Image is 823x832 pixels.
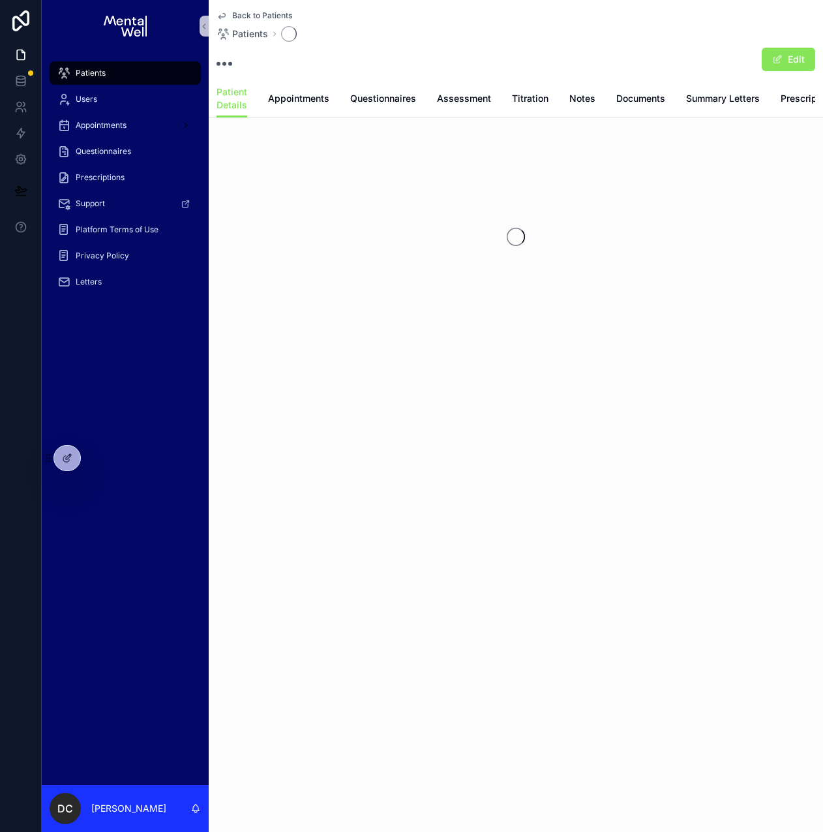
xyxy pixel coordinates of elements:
[616,92,665,105] span: Documents
[217,27,268,40] a: Patients
[50,218,201,241] a: Platform Terms of Use
[76,68,106,78] span: Patients
[50,270,201,294] a: Letters
[50,244,201,268] a: Privacy Policy
[42,52,209,311] div: scrollable content
[686,87,760,113] a: Summary Letters
[217,85,247,112] span: Patient Details
[217,80,247,118] a: Patient Details
[104,16,146,37] img: App logo
[232,27,268,40] span: Patients
[268,87,329,113] a: Appointments
[762,48,815,71] button: Edit
[437,92,491,105] span: Assessment
[512,87,548,113] a: Titration
[50,192,201,215] a: Support
[232,10,292,21] span: Back to Patients
[76,224,158,235] span: Platform Terms of Use
[76,146,131,157] span: Questionnaires
[50,140,201,163] a: Questionnaires
[76,172,125,183] span: Prescriptions
[76,251,129,261] span: Privacy Policy
[76,198,105,209] span: Support
[686,92,760,105] span: Summary Letters
[350,87,416,113] a: Questionnaires
[569,92,595,105] span: Notes
[91,802,166,815] p: [PERSON_NAME]
[57,801,73,816] span: DC
[268,92,329,105] span: Appointments
[616,87,665,113] a: Documents
[76,277,102,287] span: Letters
[50,61,201,85] a: Patients
[50,166,201,189] a: Prescriptions
[76,120,127,131] span: Appointments
[50,114,201,137] a: Appointments
[437,87,491,113] a: Assessment
[217,10,292,21] a: Back to Patients
[512,92,548,105] span: Titration
[50,87,201,111] a: Users
[569,87,595,113] a: Notes
[76,94,97,104] span: Users
[350,92,416,105] span: Questionnaires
